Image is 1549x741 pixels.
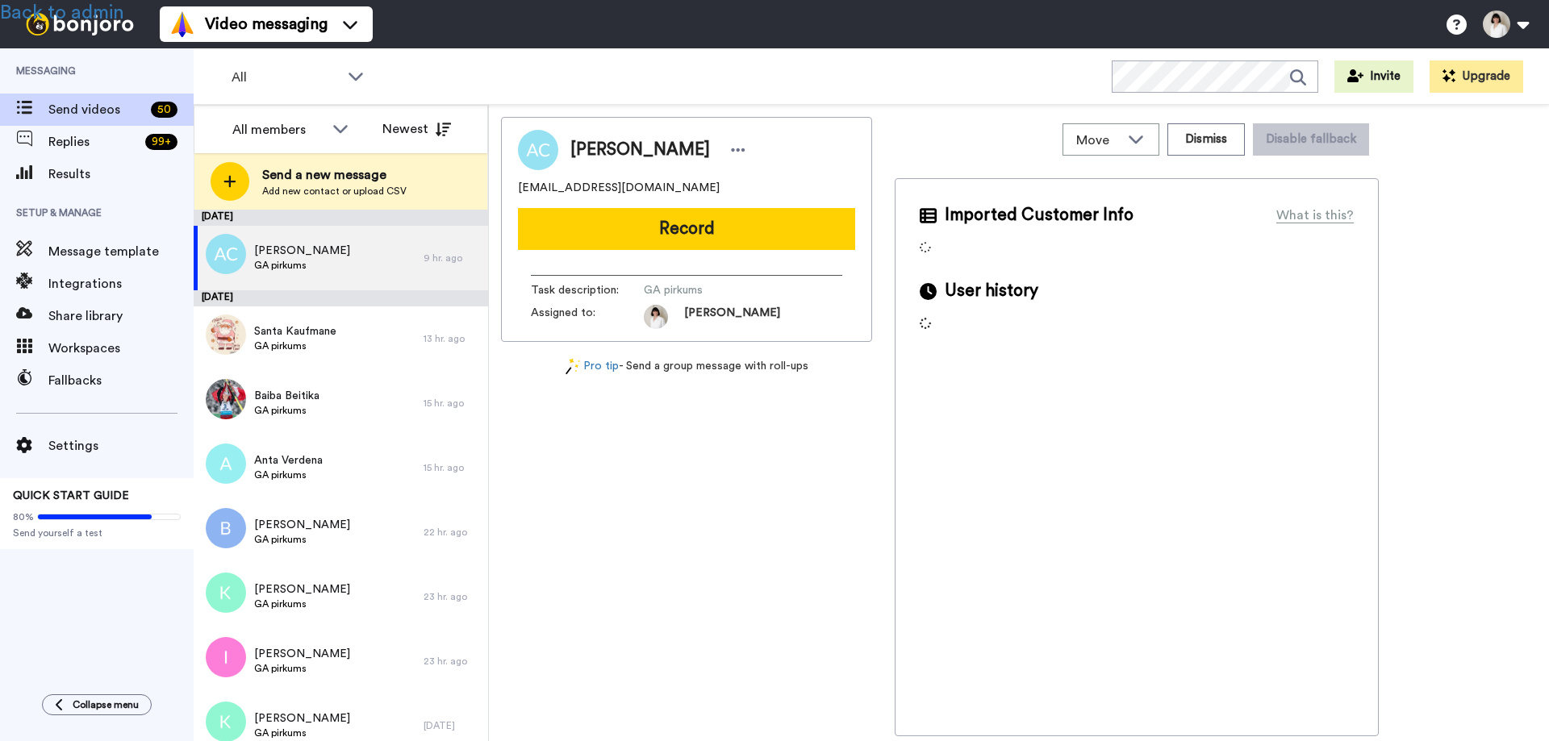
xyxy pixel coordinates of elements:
span: User history [945,279,1038,303]
span: GA pirkums [254,662,350,675]
div: [DATE] [194,210,488,226]
div: [DATE] [424,719,480,732]
img: ac.png [206,234,246,274]
button: Dismiss [1167,123,1245,156]
img: 9f81b567-a1dd-496d-94a1-c6f9e942da53.jpg [206,314,246,355]
span: Replies [48,132,139,152]
span: Message template [48,242,194,261]
span: Video messaging [205,13,328,35]
span: 80% [13,510,34,523]
span: [EMAIL_ADDRESS][DOMAIN_NAME] [518,180,720,196]
span: Move [1076,131,1120,150]
div: 22 hr. ago [424,526,480,539]
span: Add new contact or upload CSV [262,185,407,198]
span: [PERSON_NAME] [254,517,350,533]
span: Integrations [48,274,194,293]
span: [PERSON_NAME] [254,710,350,726]
button: Disable fallback [1253,123,1369,156]
span: Baiba Beitika [254,388,319,404]
div: 15 hr. ago [424,397,480,410]
span: Send videos [48,100,144,119]
img: a.png [206,443,246,484]
span: [PERSON_NAME] [684,305,780,329]
span: [PERSON_NAME] [254,581,350,597]
span: All [232,68,340,87]
span: GA pirkums [254,468,323,481]
span: Share library [48,306,194,326]
span: GA pirkums [254,404,319,417]
img: k.png [206,572,246,613]
span: Results [48,164,194,184]
span: Imported Customer Info [945,203,1134,227]
span: Fallbacks [48,371,194,390]
button: Upgrade [1430,60,1523,93]
span: GA pirkums [254,726,350,739]
span: [PERSON_NAME] [254,646,350,662]
img: 1d87c4d7-82ae-4b0e-b1c4-0d0849307377.jpg [206,379,246,419]
div: 23 hr. ago [424,590,480,603]
button: Newest [370,113,463,145]
button: Record [518,208,855,250]
span: [PERSON_NAME] [570,138,710,162]
span: Send yourself a test [13,527,181,539]
img: magic-wand.svg [566,358,580,375]
span: Assigned to: [531,305,644,329]
div: - Send a group message with roll-ups [501,358,872,375]
img: Image of Anna Cuprova [518,130,558,170]
div: 13 hr. ago [424,332,480,345]
a: Pro tip [566,358,619,375]
span: Settings [48,436,194,456]
span: QUICK START GUIDE [13,490,129,502]
button: Invite [1334,60,1413,93]
img: b.png [206,508,246,548]
div: All members [232,120,324,139]
span: GA pirkums [254,339,336,352]
span: GA pirkums [644,282,797,298]
span: [PERSON_NAME] [254,243,350,259]
span: Anta Verdena [254,452,323,468]
span: Santa Kaufmane [254,323,336,339]
img: i.png [206,637,246,677]
div: 99 + [145,134,177,150]
div: 23 hr. ago [424,655,480,668]
span: GA pirkums [254,259,350,272]
button: Collapse menu [42,694,152,715]
span: Task description : [531,282,644,298]
span: GA pirkums [254,597,350,610]
div: 15 hr. ago [424,461,480,474]
span: Workspaces [48,339,194,358]
span: GA pirkums [254,533,350,546]
span: Collapse menu [73,698,139,711]
div: 9 hr. ago [424,252,480,264]
div: [DATE] [194,290,488,306]
div: What is this? [1276,206,1354,225]
img: 15f53e05-0960-4265-a4ea-42232d009857-1758702670.jpg [644,305,668,329]
div: 50 [151,102,177,118]
span: Send a new message [262,165,407,185]
img: vm-color.svg [169,11,195,37]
